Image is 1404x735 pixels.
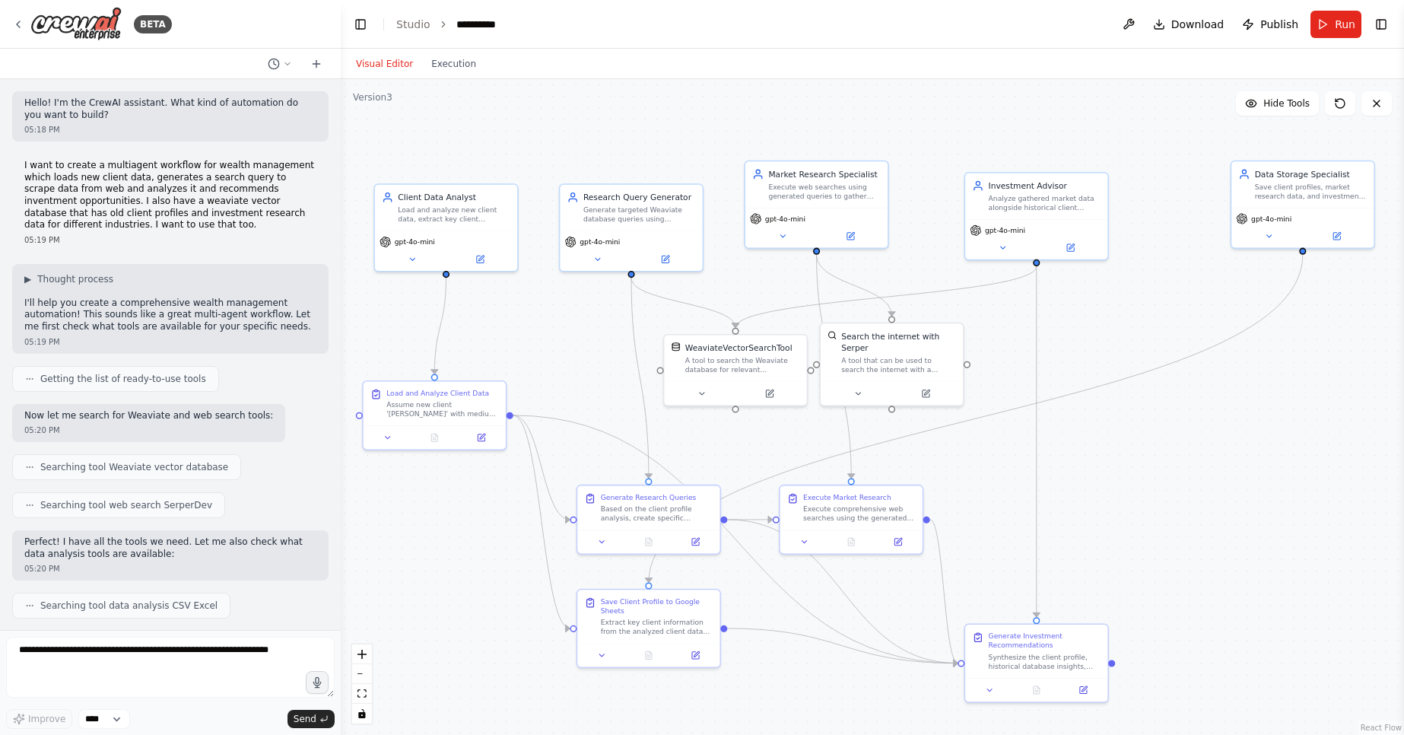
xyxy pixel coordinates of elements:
[24,297,316,333] p: I'll help you create a comprehensive wealth management automation! This sounds like a great multi...
[429,278,452,374] g: Edge from 6d9fbcba-945d-4696-a1a2-f583e159117c to ec0c34e1-e010-42c5-819e-261277ebb109
[1263,97,1310,110] span: Hide Tools
[985,226,1025,235] span: gpt-4o-mini
[744,161,888,249] div: Market Research SpecialistExecute web searches using generated queries to gather current market d...
[386,400,499,418] div: Assume new client '[PERSON_NAME]' with medium risk appetite and Investment Goals, Annual Income, ...
[625,278,741,327] g: Edge from 94e7d3e5-a69d-42c8-a8ba-bb2965be284a to 2bdf1ec0-3675-4f67-a67f-9f9094370016
[624,648,673,662] button: No output available
[398,192,510,203] div: Client Data Analyst
[1255,183,1367,201] div: Save client profiles, market research data, and investment recommendations to organized Google Sh...
[841,330,956,353] div: Search the internet with Serper
[583,205,696,224] div: Generate targeted Weaviate database queries using structured filters to find relevant historical ...
[1012,683,1061,697] button: No output available
[1260,17,1298,32] span: Publish
[40,461,228,473] span: Searching tool Weaviate vector database
[803,493,891,502] div: Execute Market Research
[672,342,681,352] img: WeaviateVectorSearchTool
[386,389,489,398] div: Load and Analyze Client Data
[28,713,65,725] span: Improve
[373,183,518,272] div: Client Data AnalystLoad and analyze new client data, extract key client information including ris...
[841,356,956,374] div: A tool that can be used to search the internet with a search_query. Supports different search typ...
[819,323,964,406] div: SerperDevToolSearch the internet with SerperA tool that can be used to search the internet with a...
[964,624,1109,703] div: Generate Investment RecommendationsSynthesize the client profile, historical database insights, a...
[287,710,335,728] button: Send
[24,124,316,135] div: 05:18 PM
[262,55,298,73] button: Switch to previous chat
[675,648,715,662] button: Open in side panel
[827,535,875,549] button: No output available
[513,409,570,634] g: Edge from ec0c34e1-e010-42c5-819e-261277ebb109 to 0fa608ad-0165-4a03-a5ee-baba6bab0e8d
[1063,683,1103,697] button: Open in side panel
[1335,17,1355,32] span: Run
[398,205,510,224] div: Load and analyze new client data, extract key client information including risk tolerance, invest...
[347,55,422,73] button: Visual Editor
[729,266,1042,328] g: Edge from 3cd3bdd9-d1a3-43e4-a19a-43242ee5dbeb to 2bdf1ec0-3675-4f67-a67f-9f9094370016
[685,356,800,374] div: A tool to search the Weaviate database for relevant information on internal documents.
[818,229,883,243] button: Open in side panel
[601,618,713,636] div: Extract key client information from the analyzed client data and save it to a designated Google S...
[827,330,837,339] img: SerperDevTool
[447,253,513,266] button: Open in side panel
[350,14,371,35] button: Hide left sidebar
[306,671,329,694] button: Click to speak your automation idea
[964,172,1109,260] div: Investment AdvisorAnalyze gathered market data alongside historical client profiles and investmen...
[727,514,958,669] g: Edge from fdba8afd-cd5d-46ff-94bf-ff0cbb1809ab to ded22724-7fad-40d1-97f7-8fd30ef129dc
[352,684,372,704] button: fit view
[989,632,1101,650] div: Generate Investment Recommendations
[422,55,485,73] button: Execution
[1304,229,1369,243] button: Open in side panel
[513,409,958,669] g: Edge from ec0c34e1-e010-42c5-819e-261277ebb109 to ded22724-7fad-40d1-97f7-8fd30ef129dc
[601,504,713,523] div: Based on the client profile analysis, create specific Weaviate database queries using [DOMAIN_NAM...
[811,255,857,479] g: Edge from f0fe21bd-3c57-4ef7-93a0-f4d8863ccc15 to 7f23940e-7fef-4848-afe7-56b665dcf85c
[294,713,316,725] span: Send
[24,336,316,348] div: 05:19 PM
[30,7,122,41] img: Logo
[1231,161,1375,249] div: Data Storage SpecialistSave client profiles, market research data, and investment recommendations...
[1255,168,1367,180] div: Data Storage Specialist
[24,97,316,121] p: Hello! I'm the CrewAI assistant. What kind of automation do you want to build?
[513,409,570,525] g: Edge from ec0c34e1-e010-42c5-819e-261277ebb109 to fdba8afd-cd5d-46ff-94bf-ff0cbb1809ab
[643,255,1308,583] g: Edge from 1553c514-93f3-4b25-ad91-4ce48c1789e0 to 0fa608ad-0165-4a03-a5ee-baba6bab0e8d
[40,499,212,511] span: Searching tool web search SerperDev
[353,91,392,103] div: Version 3
[304,55,329,73] button: Start a new chat
[779,485,923,555] div: Execute Market ResearchExecute comprehensive web searches using the generated queries to gather c...
[6,709,72,729] button: Improve
[768,183,881,201] div: Execute web searches using generated queries to gather current market data, investment opportunit...
[989,180,1101,192] div: Investment Advisor
[737,387,802,400] button: Open in side panel
[768,168,881,180] div: Market Research Specialist
[352,644,372,664] button: zoom in
[1147,11,1231,38] button: Download
[685,342,793,354] div: WeaviateVectorSearchTool
[24,410,273,422] p: Now let me search for Weaviate and web search tools:
[24,160,316,231] p: I want to create a multiagent workflow for wealth management which loads new client data, generat...
[675,535,715,549] button: Open in side panel
[803,504,916,523] div: Execute comprehensive web searches using the generated queries to gather current market data, inv...
[134,15,172,33] div: BETA
[362,380,507,450] div: Load and Analyze Client DataAssume new client '[PERSON_NAME]' with medium risk appetite and Inves...
[24,536,316,560] p: Perfect! I have all the tools we need. Let me also check what data analysis tools are available:
[893,387,958,400] button: Open in side panel
[24,425,273,436] div: 05:20 PM
[577,485,721,555] div: Generate Research QueriesBased on the client profile analysis, create specific Weaviate database ...
[410,431,459,444] button: No output available
[989,653,1101,671] div: Synthesize the client profile, historical database insights, and current market research to gener...
[352,704,372,724] button: toggle interactivity
[396,18,430,30] a: Studio
[624,535,673,549] button: No output available
[24,273,31,285] span: ▶
[1371,14,1392,35] button: Show right sidebar
[601,597,713,616] div: Save Client Profile to Google Sheets
[559,183,704,272] div: Research Query GeneratorGenerate targeted Weaviate database queries using structured filters to f...
[37,273,113,285] span: Thought process
[462,431,501,444] button: Open in side panel
[1310,11,1361,38] button: Run
[727,622,958,669] g: Edge from 0fa608ad-0165-4a03-a5ee-baba6bab0e8d to ded22724-7fad-40d1-97f7-8fd30ef129dc
[40,600,218,612] span: Searching tool data analysis CSV Excel
[811,255,897,317] g: Edge from f0fe21bd-3c57-4ef7-93a0-f4d8863ccc15 to debf7eb0-cc89-4b09-ac72-9607f2c18b51
[633,253,698,266] button: Open in side panel
[1037,240,1103,254] button: Open in side panel
[878,535,918,549] button: Open in side panel
[24,273,113,285] button: ▶Thought process
[583,192,696,203] div: Research Query Generator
